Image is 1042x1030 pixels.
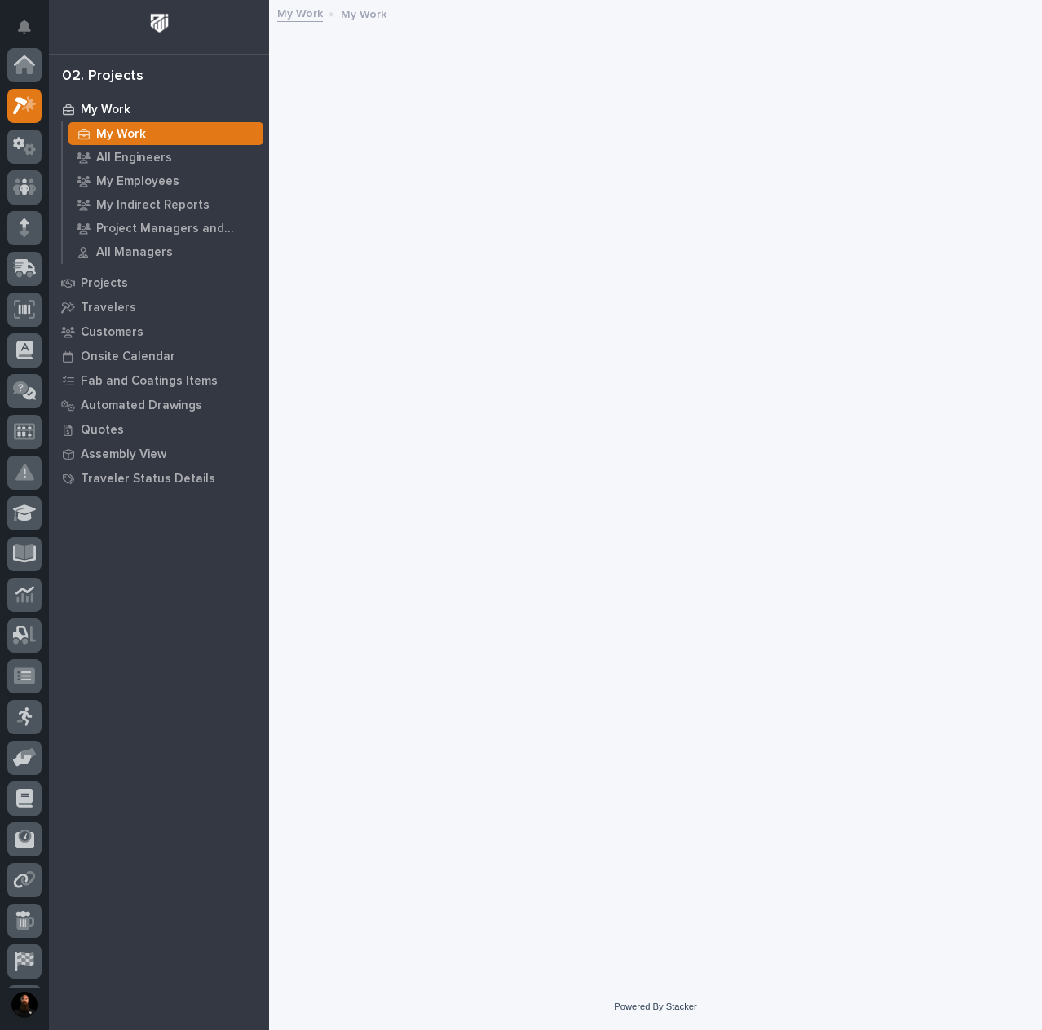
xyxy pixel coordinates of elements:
[96,151,172,165] p: All Engineers
[49,393,269,417] a: Automated Drawings
[63,217,269,240] a: Project Managers and Engineers
[96,198,210,213] p: My Indirect Reports
[49,319,269,344] a: Customers
[62,68,143,86] div: 02. Projects
[63,193,269,216] a: My Indirect Reports
[81,423,124,438] p: Quotes
[20,20,42,46] div: Notifications
[81,374,218,389] p: Fab and Coatings Items
[96,127,146,142] p: My Work
[49,442,269,466] a: Assembly View
[81,103,130,117] p: My Work
[341,4,386,22] p: My Work
[81,276,128,291] p: Projects
[63,240,269,263] a: All Managers
[7,10,42,44] button: Notifications
[144,8,174,38] img: Workspace Logo
[49,271,269,295] a: Projects
[49,417,269,442] a: Quotes
[81,325,143,340] p: Customers
[63,146,269,169] a: All Engineers
[81,398,202,413] p: Automated Drawings
[49,466,269,491] a: Traveler Status Details
[96,174,179,189] p: My Employees
[81,350,175,364] p: Onsite Calendar
[63,169,269,192] a: My Employees
[81,447,166,462] p: Assembly View
[277,3,323,22] a: My Work
[49,344,269,368] a: Onsite Calendar
[81,472,215,486] p: Traveler Status Details
[614,1001,696,1011] a: Powered By Stacker
[81,301,136,315] p: Travelers
[96,245,173,260] p: All Managers
[49,295,269,319] a: Travelers
[7,988,42,1022] button: users-avatar
[49,368,269,393] a: Fab and Coatings Items
[63,122,269,145] a: My Work
[49,97,269,121] a: My Work
[96,222,257,236] p: Project Managers and Engineers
